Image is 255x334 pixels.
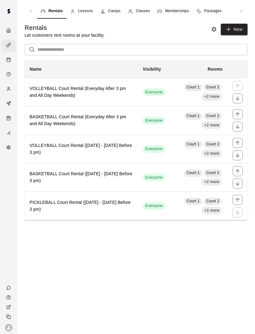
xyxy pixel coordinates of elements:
span: Everyone [143,203,165,209]
b: Rooms [208,67,223,72]
button: move item up [233,166,243,176]
table: simple table [25,60,248,220]
div: This service is visible to all of your customers [143,145,165,153]
b: Name [30,67,42,72]
span: Court 1 [187,171,200,175]
div: This service is visible to all of your customers [143,88,165,96]
h6: BASKETBALL Court Rental (Everyday After 3 pm and All Day Weekends) [30,114,133,127]
span: Rentals [49,8,63,14]
div: This service is visible to all of your customers [143,117,165,124]
span: Memberships [165,8,189,14]
span: Court 1 [187,142,200,146]
a: View public page [1,302,17,312]
span: Court 2 [206,199,219,203]
button: move item down [233,122,243,132]
div: Copy public page link [1,312,17,322]
span: Court 2 [206,142,219,146]
img: Swift logo [2,5,15,17]
a: Contact Us [1,283,17,293]
button: move item down [233,93,243,103]
span: Everyone [143,146,165,152]
div: This service is visible to all of your customers [143,202,165,210]
span: Court 1 [187,114,200,118]
h6: VOLLEYBALL Court Rental (Everyday After 3 pm and All Day Weekends) [30,85,133,99]
span: Everyone [143,89,165,95]
b: Visibility [143,67,161,72]
div: navigation tabs [37,4,235,19]
a: New [221,24,248,35]
span: Everyone [143,118,165,124]
h6: BASKETBALL Court Rental ([DATE] - [DATE] Before 3 pm) [30,171,133,184]
button: move item up [233,138,243,148]
span: Court 1 [187,199,200,203]
div: This service is visible to all of your customers [143,174,165,181]
button: move item up [233,195,243,205]
span: Lessons [78,8,93,14]
p: Let customers rent rooms at your facility. [25,32,104,38]
span: +2 more [202,122,222,128]
button: move item up [233,109,243,119]
span: Everyone [143,175,165,181]
span: Court 2 [206,114,219,118]
span: Court 1 [187,85,200,89]
span: +2 more [202,151,222,157]
h6: VOLLEYBALL Court Rental ([DATE] - [DATE] Before 3 pm) [30,142,133,156]
h6: PICKLEBALL Court Rental ([DATE] - [DATE] Before 3 pm) [30,199,133,213]
span: +2 more [202,94,222,100]
h5: Rentals [25,24,104,32]
span: +2 more [202,208,222,214]
span: +2 more [202,179,222,185]
span: Court 2 [206,85,219,89]
span: Packages [204,8,222,14]
a: Visit help center [1,293,17,302]
button: move item down [233,150,243,160]
span: Camps [108,8,121,14]
button: Rental settings [209,25,219,34]
span: Court 2 [206,171,219,175]
span: Classes [136,8,150,14]
button: move item down [233,179,243,189]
